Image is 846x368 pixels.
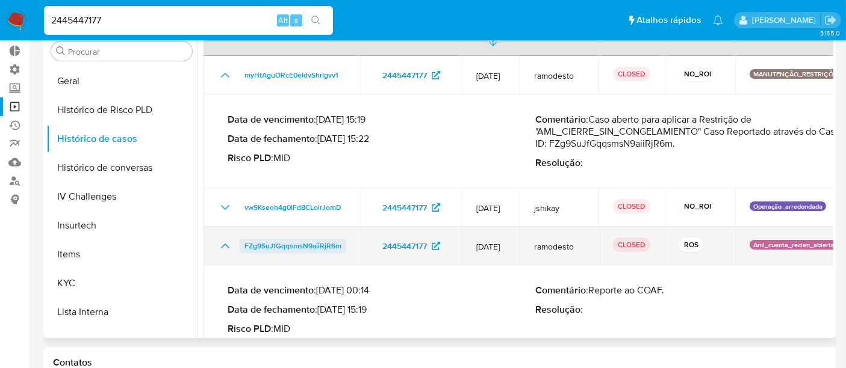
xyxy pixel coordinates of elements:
[46,211,197,240] button: Insurtech
[294,14,298,26] span: s
[824,14,837,26] a: Sair
[752,14,820,26] p: alexandra.macedo@mercadolivre.com
[820,28,840,38] span: 3.155.0
[68,46,187,57] input: Procurar
[56,46,66,56] button: Procurar
[46,327,197,355] button: Listas Externas
[46,153,197,182] button: Histórico de conversas
[46,182,197,211] button: IV Challenges
[46,67,197,96] button: Geral
[46,240,197,269] button: Items
[46,298,197,327] button: Lista Interna
[46,124,197,153] button: Histórico de casos
[44,13,333,28] input: Pesquise usuários ou casos...
[303,12,328,29] button: search-icon
[278,14,288,26] span: Alt
[636,14,701,26] span: Atalhos rápidos
[713,15,723,25] a: Notificações
[46,269,197,298] button: KYC
[46,96,197,124] button: Histórico de Risco PLD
